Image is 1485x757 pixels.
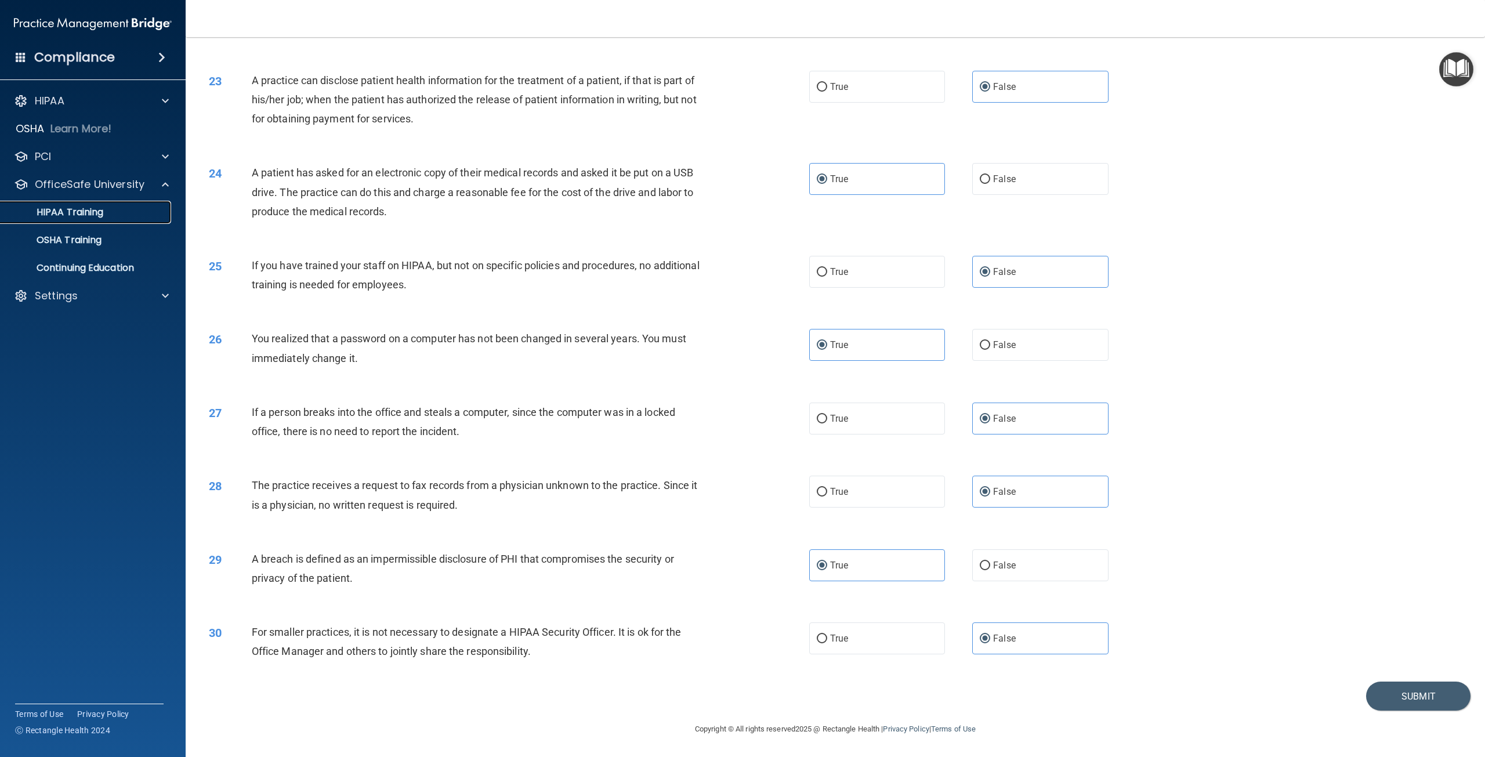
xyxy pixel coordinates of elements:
[980,175,990,184] input: False
[817,83,827,92] input: True
[50,122,112,136] p: Learn More!
[209,332,222,346] span: 26
[980,341,990,350] input: False
[14,94,169,108] a: HIPAA
[209,166,222,180] span: 24
[830,266,848,277] span: True
[993,266,1016,277] span: False
[883,725,929,733] a: Privacy Policy
[8,234,102,246] p: OSHA Training
[16,122,45,136] p: OSHA
[817,488,827,497] input: True
[830,81,848,92] span: True
[980,488,990,497] input: False
[14,150,169,164] a: PCI
[252,626,682,657] span: For smaller practices, it is not necessary to designate a HIPAA Security Officer. It is ok for th...
[252,74,697,125] span: A practice can disclose patient health information for the treatment of a patient, if that is par...
[993,339,1016,350] span: False
[980,83,990,92] input: False
[817,635,827,643] input: True
[209,406,222,420] span: 27
[830,486,848,497] span: True
[35,178,144,191] p: OfficeSafe University
[980,562,990,570] input: False
[209,553,222,567] span: 29
[34,49,115,66] h4: Compliance
[931,725,976,733] a: Terms of Use
[252,479,698,510] span: The practice receives a request to fax records from a physician unknown to the practice. Since it...
[1366,682,1470,711] button: Submit
[15,708,63,720] a: Terms of Use
[624,711,1047,748] div: Copyright © All rights reserved 2025 @ Rectangle Health | |
[830,173,848,184] span: True
[252,166,694,217] span: A patient has asked for an electronic copy of their medical records and asked it be put on a USB ...
[817,268,827,277] input: True
[77,708,129,720] a: Privacy Policy
[830,413,848,424] span: True
[993,81,1016,92] span: False
[209,259,222,273] span: 25
[209,479,222,493] span: 28
[8,262,166,274] p: Continuing Education
[993,486,1016,497] span: False
[817,562,827,570] input: True
[14,12,172,35] img: PMB logo
[14,178,169,191] a: OfficeSafe University
[14,289,169,303] a: Settings
[209,626,222,640] span: 30
[817,341,827,350] input: True
[980,415,990,423] input: False
[252,553,674,584] span: A breach is defined as an impermissible disclosure of PHI that compromises the security or privac...
[980,635,990,643] input: False
[830,560,848,571] span: True
[993,413,1016,424] span: False
[35,150,51,164] p: PCI
[817,415,827,423] input: True
[830,633,848,644] span: True
[252,406,675,437] span: If a person breaks into the office and steals a computer, since the computer was in a locked offi...
[35,289,78,303] p: Settings
[35,94,64,108] p: HIPAA
[817,175,827,184] input: True
[1439,52,1473,86] button: Open Resource Center
[8,207,103,218] p: HIPAA Training
[252,332,686,364] span: You realized that a password on a computer has not been changed in several years. You must immedi...
[993,633,1016,644] span: False
[993,173,1016,184] span: False
[252,259,700,291] span: If you have trained your staff on HIPAA, but not on specific policies and procedures, no addition...
[209,74,222,88] span: 23
[993,560,1016,571] span: False
[830,339,848,350] span: True
[980,268,990,277] input: False
[15,725,110,736] span: Ⓒ Rectangle Health 2024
